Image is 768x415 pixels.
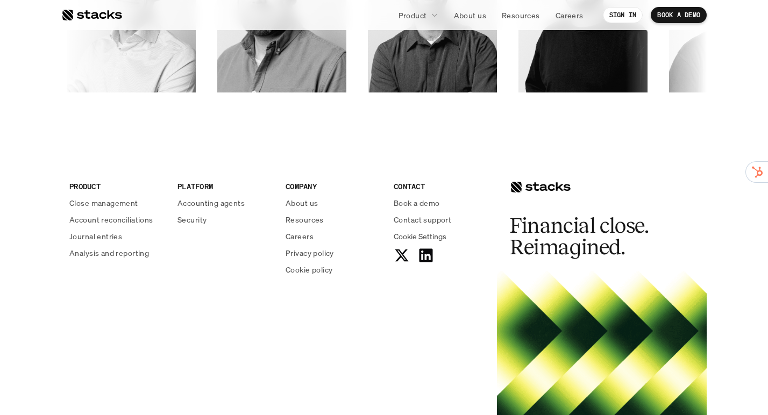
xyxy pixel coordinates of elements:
[399,10,427,21] p: Product
[502,10,540,21] p: Resources
[657,11,700,19] p: BOOK A DEMO
[510,215,671,258] h2: Financial close. Reimagined.
[286,247,334,259] p: Privacy policy
[69,197,165,209] a: Close management
[286,197,381,209] a: About us
[286,197,318,209] p: About us
[69,197,138,209] p: Close management
[394,197,489,209] a: Book a demo
[454,10,486,21] p: About us
[286,181,381,192] p: COMPANY
[495,5,546,25] a: Resources
[69,181,165,192] p: PRODUCT
[177,197,273,209] a: Accounting agents
[447,5,493,25] a: About us
[177,214,207,225] p: Security
[286,214,324,225] p: Resources
[69,214,165,225] a: Account reconciliations
[286,264,381,275] a: Cookie policy
[286,231,381,242] a: Careers
[286,264,332,275] p: Cookie policy
[394,197,440,209] p: Book a demo
[394,214,451,225] p: Contact support
[69,214,153,225] p: Account reconciliations
[286,231,314,242] p: Careers
[286,214,381,225] a: Resources
[69,231,165,242] a: Journal entries
[394,214,489,225] a: Contact support
[69,247,165,259] a: Analysis and reporting
[177,181,273,192] p: PLATFORM
[394,231,446,242] button: Cookie Trigger
[603,7,643,23] a: SIGN IN
[549,5,590,25] a: Careers
[394,181,489,192] p: CONTACT
[69,247,149,259] p: Analysis and reporting
[69,231,122,242] p: Journal entries
[177,214,273,225] a: Security
[394,231,446,242] span: Cookie Settings
[286,247,381,259] a: Privacy policy
[609,11,637,19] p: SIGN IN
[556,10,584,21] p: Careers
[177,197,245,209] p: Accounting agents
[651,7,707,23] a: BOOK A DEMO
